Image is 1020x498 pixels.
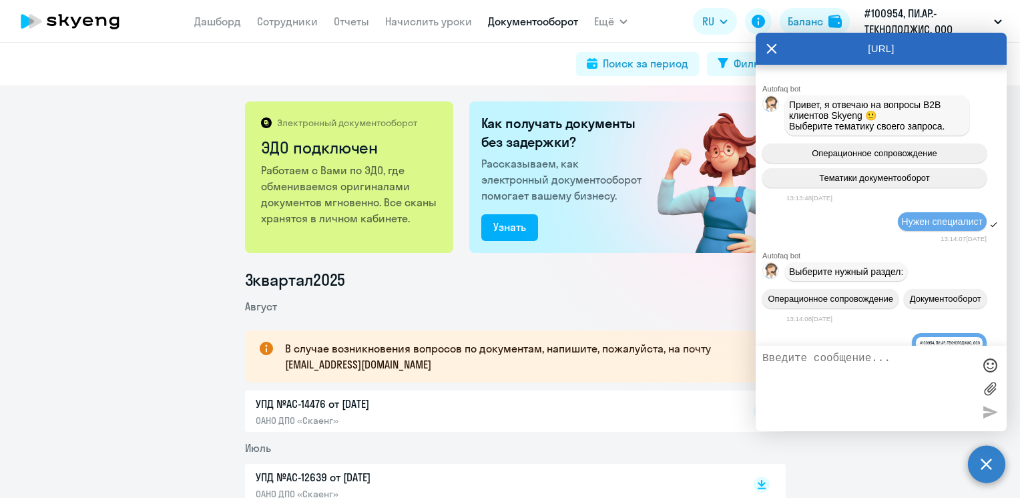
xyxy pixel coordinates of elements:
[916,337,983,349] img: image.png
[245,300,277,313] span: Август
[734,55,770,71] div: Фильтр
[488,15,578,28] a: Документооборот
[261,137,439,158] h2: ЭДО подключен
[603,55,688,71] div: Поиск за период
[763,96,780,115] img: bot avatar
[285,340,762,372] p: В случае возникновения вопросов по документам, напишите, пожалуйста, на почту [EMAIL_ADDRESS][DOM...
[828,15,842,28] img: balance
[762,289,899,308] button: Операционное сопровождение
[245,441,271,455] span: Июль
[941,235,987,242] time: 13:14:07[DATE]
[194,15,241,28] a: Дашборд
[789,99,945,132] span: Привет, я отвечаю на вопросы B2B клиентов Skyeng 🙂 Выберите тематику своего запроса.
[819,173,930,183] span: Тематики документооборот
[594,8,627,35] button: Ещё
[493,219,526,235] div: Узнать
[707,52,780,76] button: Фильтр
[789,266,903,277] span: Выберите нужный раздел:
[261,162,439,226] p: Работаем с Вами по ЭДО, где обмениваемся оригиналами документов мгновенно. Все сканы хранятся в л...
[786,315,832,322] time: 13:14:08[DATE]
[786,194,832,202] time: 13:13:48[DATE]
[762,252,1007,260] div: Autofaq bot
[481,156,647,204] p: Рассказываем, как электронный документооборот помогает вашему бизнесу.
[904,289,987,308] button: Документооборот
[256,469,536,485] p: УПД №AC-12639 от [DATE]
[980,379,1000,399] label: Лимит 10 файлов
[762,85,1007,93] div: Autofaq bot
[576,52,699,76] button: Поиск за период
[481,114,647,152] h2: Как получать документы без задержки?
[334,15,369,28] a: Отчеты
[864,5,989,37] p: #100954, ПИ.АР.-ТЕКНОЛОДЖИС, ООО
[762,168,987,188] button: Тематики документооборот
[780,8,850,35] button: Балансbalance
[762,144,987,163] button: Операционное сопровождение
[277,117,417,129] p: Электронный документооборот
[481,214,538,241] button: Узнать
[858,5,1009,37] button: #100954, ПИ.АР.-ТЕКНОЛОДЖИС, ООО
[245,269,786,290] li: 3 квартал 2025
[385,15,472,28] a: Начислить уроки
[257,15,318,28] a: Сотрудники
[763,263,780,282] img: bot avatar
[256,396,536,412] p: УПД №AC-14476 от [DATE]
[788,13,823,29] div: Баланс
[256,415,536,427] p: ОАНО ДПО «Скаенг»
[902,216,983,227] span: Нужен специалист
[256,396,726,427] a: УПД №AC-14476 от [DATE]ОАНО ДПО «Скаенг»
[768,294,893,304] span: Операционное сопровождение
[702,13,714,29] span: RU
[594,13,614,29] span: Ещё
[910,294,981,304] span: Документооборот
[812,148,937,158] span: Операционное сопровождение
[635,101,786,253] img: connected
[693,8,737,35] button: RU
